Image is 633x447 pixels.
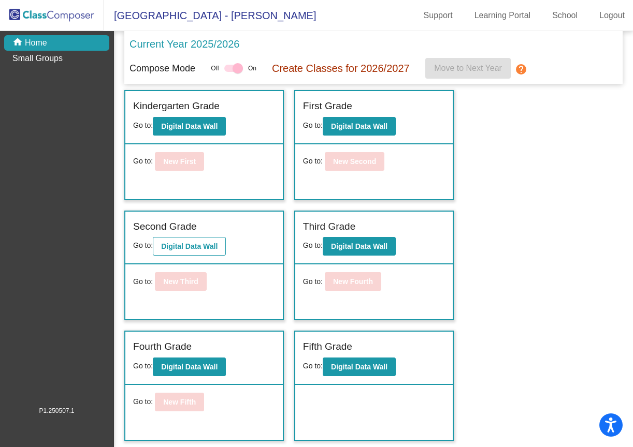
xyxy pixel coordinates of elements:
[415,7,461,24] a: Support
[303,156,323,167] span: Go to:
[333,157,376,166] b: New Second
[323,117,396,136] button: Digital Data Wall
[153,357,226,376] button: Digital Data Wall
[303,99,352,114] label: First Grade
[133,339,192,354] label: Fourth Grade
[303,276,323,287] span: Go to:
[325,152,384,171] button: New Second
[163,157,196,166] b: New First
[163,277,198,286] b: New Third
[133,121,153,129] span: Go to:
[434,64,502,72] span: Move to Next Year
[153,237,226,256] button: Digital Data Wall
[155,272,207,291] button: New Third
[12,52,63,65] p: Small Groups
[466,7,539,24] a: Learning Portal
[303,362,323,370] span: Go to:
[333,277,373,286] b: New Fourth
[133,362,153,370] span: Go to:
[161,242,218,250] b: Digital Data Wall
[161,122,218,130] b: Digital Data Wall
[133,99,220,114] label: Kindergarten Grade
[272,61,410,76] p: Create Classes for 2026/2027
[248,64,256,73] span: On
[133,276,153,287] span: Go to:
[133,219,197,234] label: Second Grade
[163,398,196,406] b: New Fifth
[25,37,47,49] p: Home
[12,37,25,49] mat-icon: home
[211,64,219,73] span: Off
[323,357,396,376] button: Digital Data Wall
[591,7,633,24] a: Logout
[303,219,355,234] label: Third Grade
[303,121,323,129] span: Go to:
[155,393,204,411] button: New Fifth
[153,117,226,136] button: Digital Data Wall
[155,152,204,171] button: New First
[130,36,239,52] p: Current Year 2025/2026
[161,363,218,371] b: Digital Data Wall
[515,63,527,76] mat-icon: help
[325,272,381,291] button: New Fourth
[323,237,396,256] button: Digital Data Wall
[133,396,153,407] span: Go to:
[133,241,153,249] span: Go to:
[133,156,153,167] span: Go to:
[425,58,511,79] button: Move to Next Year
[331,122,387,130] b: Digital Data Wall
[104,7,316,24] span: [GEOGRAPHIC_DATA] - [PERSON_NAME]
[303,339,352,354] label: Fifth Grade
[303,241,323,249] span: Go to:
[544,7,586,24] a: School
[331,363,387,371] b: Digital Data Wall
[130,62,195,76] p: Compose Mode
[331,242,387,250] b: Digital Data Wall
